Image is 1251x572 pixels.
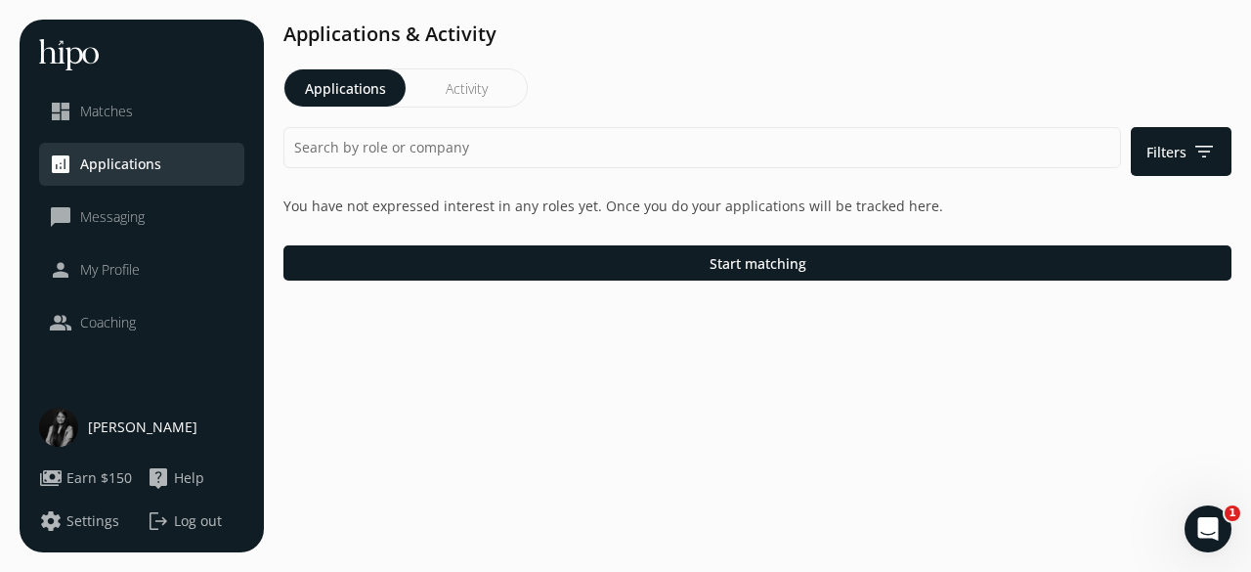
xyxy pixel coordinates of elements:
a: dashboardMatches [49,100,235,123]
p: You have not expressed interest in any roles yet. Once you do your applications will be tracked h... [283,196,1231,216]
span: Coaching [80,313,136,332]
img: user-photo [39,408,78,447]
span: [PERSON_NAME] [88,418,197,437]
span: live_help [147,466,170,490]
button: Filtersfilter_list [1131,127,1231,176]
span: Settings [66,511,119,531]
span: Filters [1146,140,1216,163]
span: My Profile [80,260,140,280]
input: Search by role or company [283,127,1121,168]
img: hh-logo-white [39,39,99,70]
span: payments [39,466,63,490]
span: Start matching [710,253,806,274]
a: live_helpHelp [147,466,244,490]
button: Start matching [283,245,1231,281]
a: settingsSettings [39,509,137,533]
span: people [49,311,72,334]
a: peopleCoaching [49,311,235,334]
button: live_helpHelp [147,466,204,490]
a: chat_bubble_outlineMessaging [49,205,235,229]
span: Help [174,468,204,488]
span: dashboard [49,100,72,123]
span: Earn $150 [66,468,132,488]
iframe: Intercom live chat [1185,506,1231,552]
span: analytics [49,153,72,176]
span: filter_list [1192,140,1216,163]
button: logoutLog out [147,509,244,533]
h1: Applications & Activity [283,20,1231,49]
span: settings [39,509,63,533]
a: analyticsApplications [49,153,235,176]
button: paymentsEarn $150 [39,466,132,490]
button: settingsSettings [39,509,119,533]
span: 1 [1225,506,1240,521]
span: person [49,258,72,282]
a: paymentsEarn $150 [39,466,137,490]
span: chat_bubble_outline [49,205,72,229]
span: Applications [80,154,161,174]
span: Messaging [80,207,145,227]
span: Matches [80,102,133,121]
span: Log out [174,511,222,531]
span: logout [147,509,170,533]
a: personMy Profile [49,258,235,282]
button: Applications [284,69,406,107]
button: Activity [406,69,527,107]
